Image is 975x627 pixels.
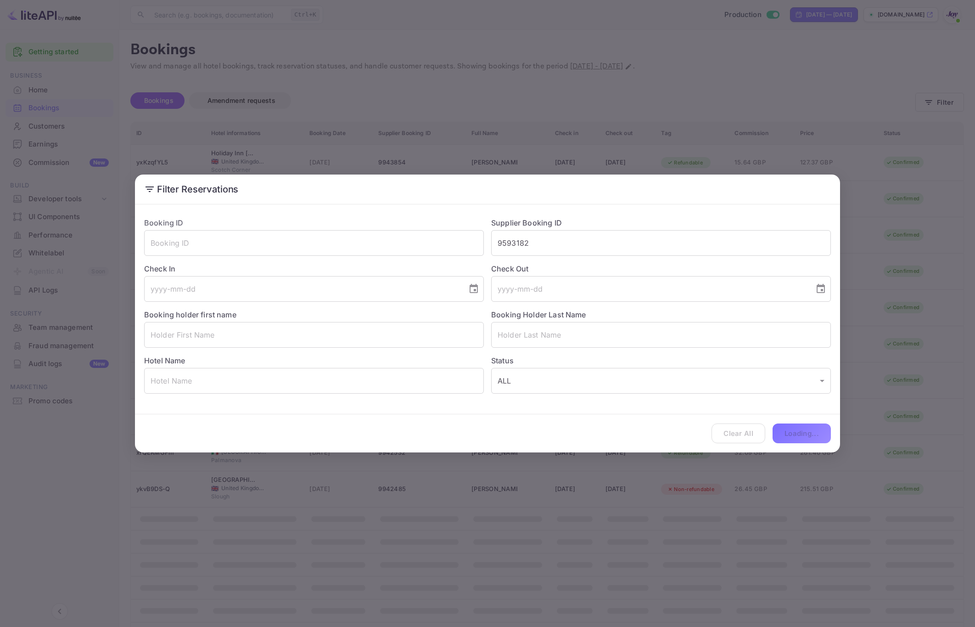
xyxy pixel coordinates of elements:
[144,356,185,365] label: Hotel Name
[491,322,831,348] input: Holder Last Name
[144,218,184,227] label: Booking ID
[491,218,562,227] label: Supplier Booking ID
[144,230,484,256] input: Booking ID
[491,310,586,319] label: Booking Holder Last Name
[491,368,831,394] div: ALL
[144,310,236,319] label: Booking holder first name
[465,280,483,298] button: Choose date
[144,322,484,348] input: Holder First Name
[491,355,831,366] label: Status
[135,175,840,204] h2: Filter Reservations
[144,276,461,302] input: yyyy-mm-dd
[144,263,484,274] label: Check In
[812,280,830,298] button: Choose date
[491,276,808,302] input: yyyy-mm-dd
[144,368,484,394] input: Hotel Name
[491,230,831,256] input: Supplier Booking ID
[491,263,831,274] label: Check Out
